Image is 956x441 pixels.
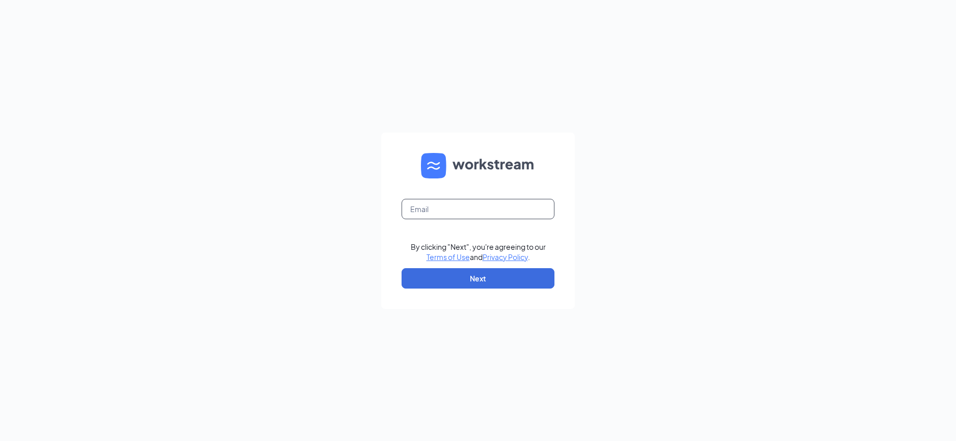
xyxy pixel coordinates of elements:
a: Privacy Policy [483,252,528,262]
input: Email [402,199,554,219]
div: By clicking "Next", you're agreeing to our and . [411,242,546,262]
a: Terms of Use [427,252,470,262]
button: Next [402,268,554,289]
img: WS logo and Workstream text [421,153,535,178]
